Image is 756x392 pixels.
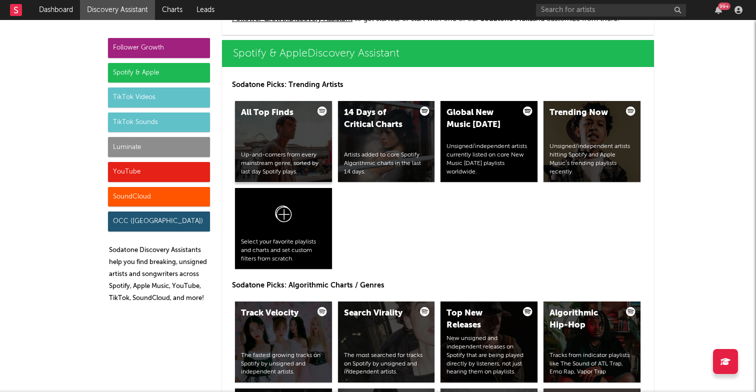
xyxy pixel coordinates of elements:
[235,101,332,182] a: All Top FindsUp-and-comers from every mainstream genre, sorted by last day Spotify plays.
[108,211,210,231] div: OCC ([GEOGRAPHIC_DATA])
[108,38,210,58] div: Follower Growth
[338,301,435,382] a: Search ViralityThe most searched for tracks on Spotify by unsigned and independent artists.
[108,137,210,157] div: Luminate
[715,6,722,14] button: 99+
[549,107,617,119] div: Trending Now
[241,351,326,376] div: The fastest growing tracks on Spotify by unsigned and independent artists.
[440,101,537,182] a: Global New Music [DATE]Unsigned/independent artists currently listed on core New Music [DATE] pla...
[543,101,640,182] a: Trending NowUnsigned/independent artists hitting Spotify and Apple Music’s trending playlists rec...
[241,238,326,263] div: Select your favorite playlists and charts and set custom filters from scratch.
[446,334,531,376] div: New unsigned and independent releases on Spotify that are being played directly by listeners, not...
[440,301,537,382] a: Top New ReleasesNew unsigned and independent releases on Spotify that are being played directly b...
[718,2,730,10] div: 99 +
[232,15,352,22] a: Follower GrowthDiscovery Assistant
[536,4,686,16] input: Search for artists
[109,244,210,304] p: Sodatone Discovery Assistants help you find breaking, unsigned artists and songwriters across Spo...
[446,142,531,176] div: Unsigned/independent artists currently listed on core New Music [DATE] playlists worldwide.
[549,351,634,376] div: Tracks from indicator playlists like The Sound of ATL Trap, Emo Rap, Vapor Trap
[235,188,332,269] a: Select your favorite playlists and charts and set custom filters from scratch.
[108,187,210,207] div: SoundCloud
[235,301,332,382] a: Track VelocityThe fastest growing tracks on Spotify by unsigned and independent artists.
[344,151,429,176] div: Artists added to core Spotify Algorithmic charts in the last 14 days.
[108,87,210,107] div: TikTok Videos
[344,351,429,376] div: The most searched for tracks on Spotify by unsigned and independent artists.
[549,142,634,176] div: Unsigned/independent artists hitting Spotify and Apple Music’s trending playlists recently.
[344,307,412,319] div: Search Virality
[222,40,654,67] a: Spotify & AppleDiscovery Assistant
[446,307,514,331] div: Top New Releases
[241,107,309,119] div: All Top Finds
[344,107,412,131] div: 14 Days of Critical Charts
[480,15,532,22] span: Sodatone Picks
[232,279,644,291] p: Sodatone Picks: Algorithmic Charts / Genres
[543,301,640,382] a: Algorithmic Hip-HopTracks from indicator playlists like The Sound of ATL Trap, Emo Rap, Vapor Trap
[549,307,617,331] div: Algorithmic Hip-Hop
[446,107,514,131] div: Global New Music [DATE]
[338,101,435,182] a: 14 Days of Critical ChartsArtists added to core Spotify Algorithmic charts in the last 14 days.
[241,307,309,319] div: Track Velocity
[108,63,210,83] div: Spotify & Apple
[108,162,210,182] div: YouTube
[232,79,644,91] p: Sodatone Picks: Trending Artists
[241,151,326,176] div: Up-and-comers from every mainstream genre, sorted by last day Spotify plays.
[108,112,210,132] div: TikTok Sounds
